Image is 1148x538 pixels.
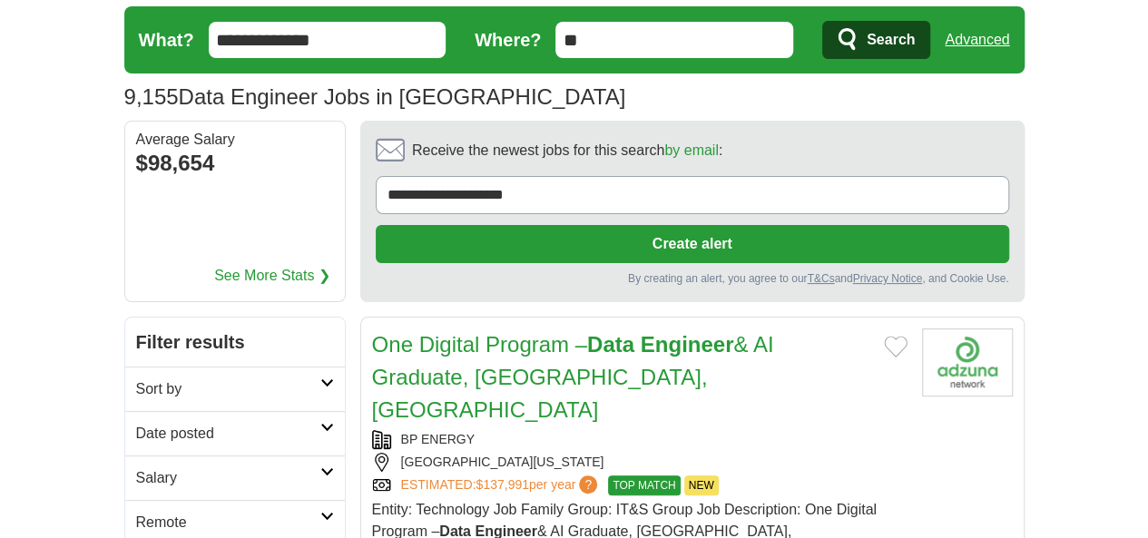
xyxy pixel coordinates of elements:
span: ? [579,475,597,494]
a: ESTIMATED:$137,991per year? [401,475,602,495]
strong: Engineer [641,332,734,357]
div: By creating an alert, you agree to our and , and Cookie Use. [376,270,1009,287]
h1: Data Engineer Jobs in [GEOGRAPHIC_DATA] [124,84,626,109]
a: T&Cs [807,272,834,285]
a: Advanced [945,22,1009,58]
label: Where? [475,26,541,54]
a: See More Stats ❯ [214,265,330,287]
button: Search [822,21,930,59]
button: Add to favorite jobs [884,336,908,357]
a: Date posted [125,411,345,455]
a: by email [664,142,719,158]
a: Sort by [125,367,345,411]
span: 9,155 [124,81,179,113]
div: $98,654 [136,147,334,180]
h2: Sort by [136,378,320,400]
div: [GEOGRAPHIC_DATA][US_STATE] [372,453,908,472]
button: Create alert [376,225,1009,263]
h2: Remote [136,512,320,533]
a: Salary [125,455,345,500]
strong: Data [587,332,634,357]
span: NEW [684,475,719,495]
img: Company logo [922,328,1013,396]
span: $137,991 [476,477,528,492]
h2: Date posted [136,423,320,445]
span: TOP MATCH [608,475,680,495]
span: Receive the newest jobs for this search : [412,140,722,161]
h2: Filter results [125,318,345,367]
div: Average Salary [136,132,334,147]
label: What? [139,26,194,54]
span: Search [867,22,915,58]
h2: Salary [136,467,320,489]
a: One Digital Program –Data Engineer& AI Graduate, [GEOGRAPHIC_DATA], [GEOGRAPHIC_DATA] [372,332,774,422]
div: BP ENERGY [372,430,908,449]
a: Privacy Notice [852,272,922,285]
